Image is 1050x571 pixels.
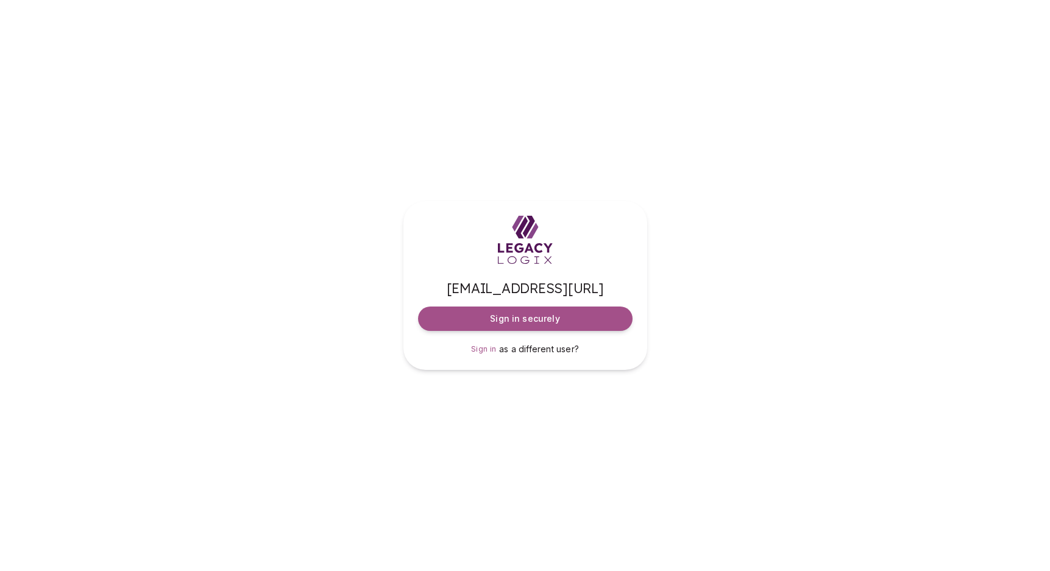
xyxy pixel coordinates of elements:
button: Sign in securely [418,307,633,331]
span: Sign in [471,344,497,353]
span: as a different user? [499,344,579,354]
a: Sign in [471,343,497,355]
span: [EMAIL_ADDRESS][URL] [418,280,633,297]
span: Sign in securely [490,313,559,325]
